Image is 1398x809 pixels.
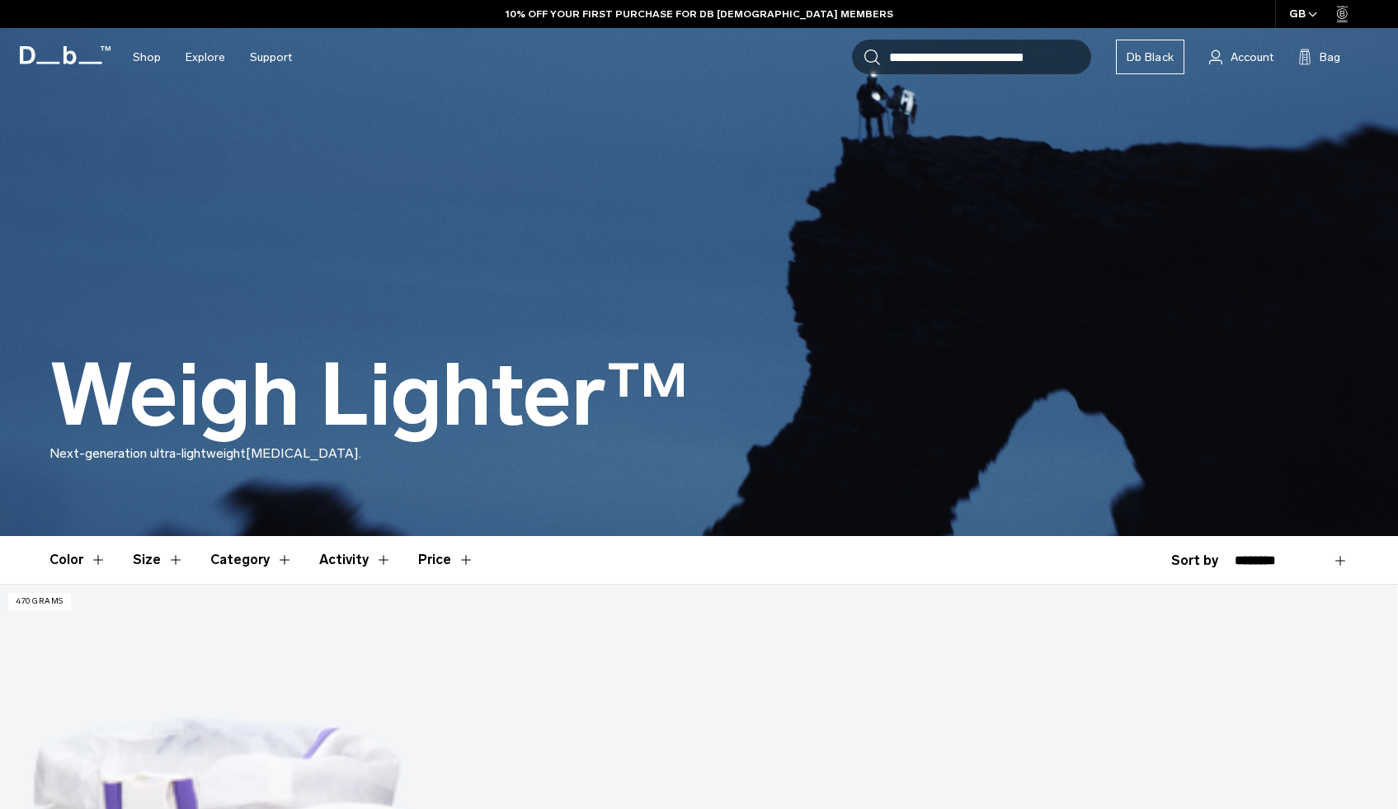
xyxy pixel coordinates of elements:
[1320,49,1340,66] span: Bag
[210,536,293,584] button: Toggle Filter
[49,348,689,444] h1: Weigh Lighter™
[120,28,304,87] nav: Main Navigation
[133,28,161,87] a: Shop
[1209,47,1273,67] a: Account
[1231,49,1273,66] span: Account
[49,536,106,584] button: Toggle Filter
[246,445,361,461] span: [MEDICAL_DATA].
[186,28,225,87] a: Explore
[506,7,893,21] a: 10% OFF YOUR FIRST PURCHASE FOR DB [DEMOGRAPHIC_DATA] MEMBERS
[250,28,292,87] a: Support
[418,536,474,584] button: Toggle Price
[133,536,184,584] button: Toggle Filter
[49,445,246,461] span: Next-generation ultra-lightweight
[1116,40,1184,74] a: Db Black
[319,536,392,584] button: Toggle Filter
[8,593,71,610] p: 470 grams
[1298,47,1340,67] button: Bag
